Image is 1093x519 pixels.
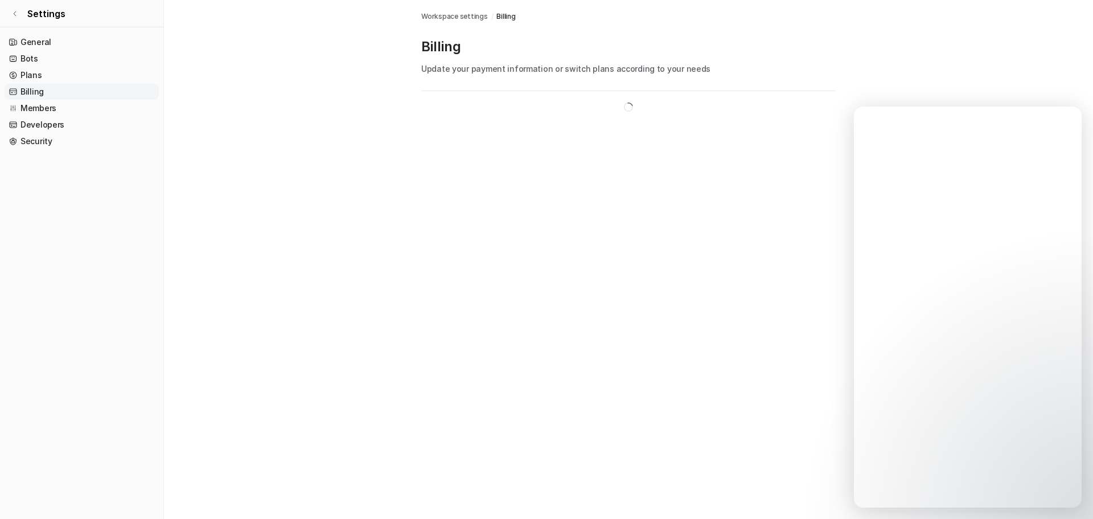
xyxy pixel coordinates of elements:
[5,117,159,133] a: Developers
[421,63,836,75] p: Update your payment information or switch plans according to your needs
[5,67,159,83] a: Plans
[496,11,515,22] a: Billing
[27,7,65,21] span: Settings
[5,34,159,50] a: General
[5,51,159,67] a: Bots
[491,11,494,22] span: /
[854,107,1082,508] iframe: Intercom live chat
[421,38,836,56] p: Billing
[5,84,159,100] a: Billing
[421,11,488,22] a: Workspace settings
[5,100,159,116] a: Members
[5,133,159,149] a: Security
